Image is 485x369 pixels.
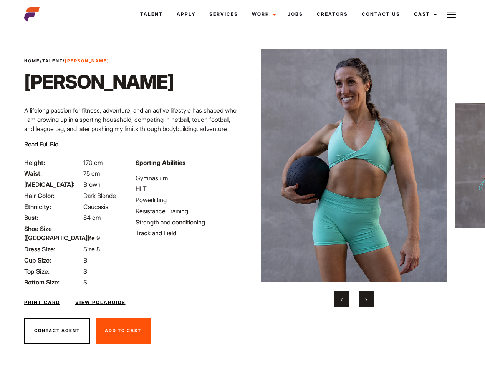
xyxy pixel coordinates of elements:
[24,7,40,22] img: cropped-aefm-brand-fav-22-square.png
[83,170,100,177] span: 75 cm
[24,70,174,93] h1: [PERSON_NAME]
[24,318,90,344] button: Contact Agent
[24,202,82,211] span: Ethnicity:
[83,192,116,199] span: Dark Blonde
[365,295,367,303] span: Next
[42,58,63,63] a: Talent
[24,169,82,178] span: Waist:
[136,184,238,193] li: HIIT
[83,214,101,221] span: 84 cm
[245,4,281,25] a: Work
[24,256,82,265] span: Cup Size:
[24,158,82,167] span: Height:
[96,318,151,344] button: Add To Cast
[24,58,109,64] span: / /
[83,268,87,275] span: S
[24,299,60,306] a: Print Card
[136,159,185,166] strong: Sporting Abilities
[24,224,82,243] span: Shoe Size ([GEOGRAPHIC_DATA]):
[75,299,126,306] a: View Polaroids
[24,267,82,276] span: Top Size:
[83,234,100,242] span: Size 9
[24,140,58,148] span: Read Full Bio
[136,173,238,183] li: Gymnasium
[83,203,112,211] span: Caucasian
[83,245,100,253] span: Size 8
[281,4,310,25] a: Jobs
[136,228,238,238] li: Track and Field
[24,191,82,200] span: Hair Color:
[24,140,58,149] button: Read Full Bio
[24,58,40,63] a: Home
[24,106,238,143] p: A lifelong passion for fitness, adventure, and an active lifestyle has shaped who I am growing up...
[24,213,82,222] span: Bust:
[341,295,343,303] span: Previous
[407,4,442,25] a: Cast
[24,278,82,287] span: Bottom Size:
[136,195,238,204] li: Powerlifting
[355,4,407,25] a: Contact Us
[133,4,170,25] a: Talent
[65,58,109,63] strong: [PERSON_NAME]
[202,4,245,25] a: Services
[310,4,355,25] a: Creators
[83,181,101,188] span: Brown
[83,159,103,166] span: 170 cm
[447,10,456,19] img: Burger icon
[136,206,238,216] li: Resistance Training
[83,278,87,286] span: S
[105,328,141,333] span: Add To Cast
[136,218,238,227] li: Strength and conditioning
[170,4,202,25] a: Apply
[24,244,82,254] span: Dress Size:
[83,256,87,264] span: B
[24,180,82,189] span: [MEDICAL_DATA]:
